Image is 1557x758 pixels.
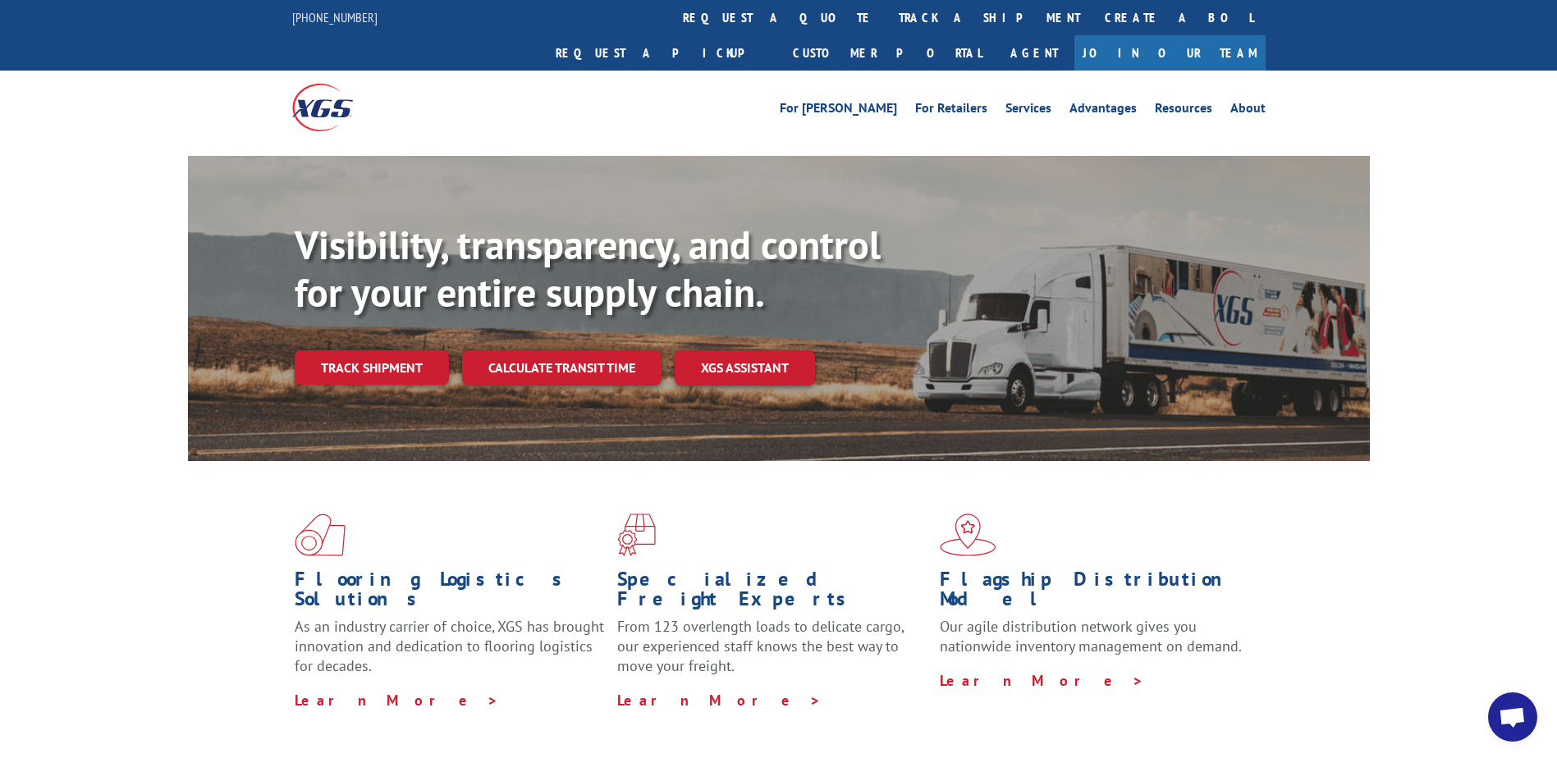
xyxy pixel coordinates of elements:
span: As an industry carrier of choice, XGS has brought innovation and dedication to flooring logistics... [295,617,604,675]
a: Resources [1155,102,1212,120]
a: [PHONE_NUMBER] [292,9,378,25]
img: xgs-icon-focused-on-flooring-red [617,514,656,556]
span: Our agile distribution network gives you nationwide inventory management on demand. [940,617,1242,655]
h1: Specialized Freight Experts [617,569,927,617]
a: Advantages [1069,102,1137,120]
div: Open chat [1488,692,1537,742]
a: Learn More > [295,691,499,710]
img: xgs-icon-total-supply-chain-intelligence-red [295,514,346,556]
a: Calculate transit time [462,350,662,386]
a: Services [1005,102,1051,120]
img: xgs-icon-flagship-distribution-model-red [940,514,996,556]
b: Visibility, transparency, and control for your entire supply chain. [295,219,881,317]
h1: Flooring Logistics Solutions [295,569,605,617]
p: From 123 overlength loads to delicate cargo, our experienced staff knows the best way to move you... [617,617,927,690]
a: Track shipment [295,350,449,385]
a: For [PERSON_NAME] [780,102,897,120]
a: For Retailers [915,102,987,120]
a: Agent [994,35,1074,71]
h1: Flagship Distribution Model [940,569,1250,617]
a: Join Our Team [1074,35,1266,71]
a: Learn More > [940,671,1144,690]
a: Request a pickup [543,35,781,71]
a: XGS ASSISTANT [675,350,815,386]
a: About [1230,102,1266,120]
a: Customer Portal [781,35,994,71]
a: Learn More > [617,691,822,710]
